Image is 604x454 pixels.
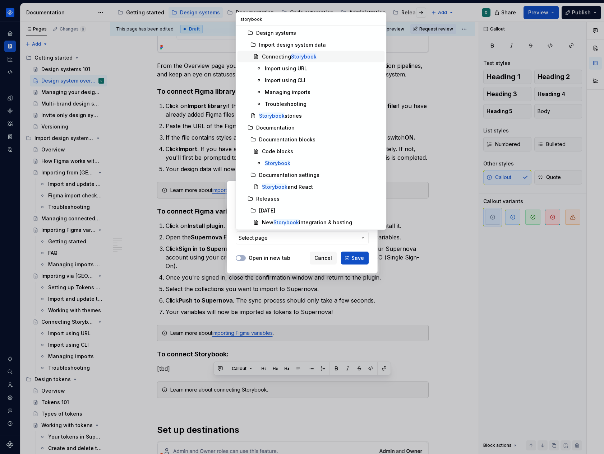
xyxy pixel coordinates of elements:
[236,13,386,25] input: Search in pages...
[236,26,386,230] div: Search in pages...
[259,113,285,119] mark: Storybook
[262,183,313,191] div: and React
[262,184,287,190] mark: Storybook
[262,148,293,155] div: Code blocks
[259,136,315,143] div: Documentation blocks
[259,112,302,120] div: stories
[256,195,280,202] div: Releases
[265,100,306,108] div: Troubleshooting
[265,160,290,166] mark: Storybook
[259,172,319,179] div: Documentation settings
[291,53,317,60] mark: Storybook
[265,77,305,84] div: Import using CLI
[265,89,310,96] div: Managing imports
[262,219,352,226] div: New integration & hosting
[256,124,295,131] div: Documentation
[259,207,275,214] div: [DATE]
[259,41,326,48] div: Import design system data
[256,29,296,37] div: Design systems
[273,219,299,225] mark: Storybook
[265,65,307,72] div: Import using URL
[262,53,317,60] div: Connecting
